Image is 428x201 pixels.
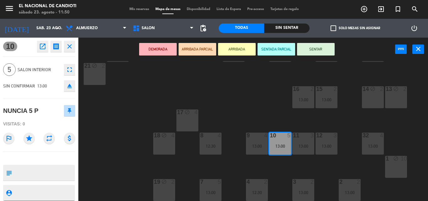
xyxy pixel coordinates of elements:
span: 5 [3,63,16,76]
i: block [393,86,399,92]
i: block [161,179,167,184]
i: block [393,156,399,161]
div: 12:30 [200,144,222,148]
div: 13:00 [269,144,291,148]
i: open_in_new [39,43,46,50]
span: Mis reservas [126,8,152,11]
div: 2 [311,179,314,185]
button: SENTADA PARCIAL [258,43,295,56]
span: SALON [142,26,155,30]
i: close [415,45,422,53]
span: Disponibilidad [184,8,213,11]
button: ARRIBADA [218,43,256,56]
span: Lista de Espera [213,8,244,11]
div: 2 [171,179,175,185]
div: 13:00 [292,98,314,102]
div: 3 [311,133,314,138]
span: check_box_outline_blank [331,25,336,31]
div: 13:00 [362,144,384,148]
span: 13:00 [37,83,47,88]
div: 4 [195,109,198,115]
button: power_input [395,45,407,54]
div: 2 [334,86,337,92]
div: 4 [264,133,268,138]
span: Pre-acceso [244,8,267,11]
div: 4 [171,133,175,138]
i: power_input [397,45,405,53]
div: 12:30 [246,190,268,195]
div: 13:00 [200,190,222,195]
div: 13:00 [292,144,314,148]
div: 5 [218,179,222,185]
div: 13 [386,86,386,92]
button: SENTAR [297,43,335,56]
div: 2 [380,86,384,92]
i: star [23,133,35,144]
span: 10 [3,42,17,51]
div: 4 [247,179,247,185]
div: 13:00 [339,190,361,195]
div: 2 [357,179,361,185]
div: 4 [218,133,222,138]
span: pending_actions [199,24,207,32]
i: block [185,109,190,115]
i: eject [66,82,73,90]
i: power_settings_new [410,24,418,32]
i: turned_in_not [394,5,402,13]
div: 2 [264,179,268,185]
button: open_in_new [37,41,48,52]
div: 3 [334,133,337,138]
button: eject [64,80,75,92]
i: block [370,86,375,92]
div: El Nacional de Candioti [19,3,76,9]
button: fullscreen [64,64,75,75]
div: 13:00 [246,144,268,148]
div: 2 [311,86,314,92]
i: person_pin [5,189,12,196]
button: close [412,45,424,54]
i: attach_money [64,133,75,144]
i: block [161,133,167,138]
div: 4 [380,133,384,138]
i: add_circle_outline [360,5,368,13]
div: NUNCIA 5 P [3,106,39,116]
button: ARRIBADA PARCIAL [179,43,216,56]
i: arrow_drop_down [54,24,61,32]
div: 21 [84,63,85,69]
button: DEMORADA [139,43,177,56]
div: sábado 23. agosto - 11:50 [19,9,76,16]
span: Mapa de mesas [152,8,184,11]
span: SALON INTERIOR [18,66,61,73]
div: 13:00 [316,144,337,148]
div: Todas [219,24,264,33]
div: 2 [102,63,106,69]
div: 10 [401,156,407,161]
button: close [64,41,75,52]
i: receipt [52,43,60,50]
i: outlined_flag [3,133,14,144]
i: fullscreen [66,66,73,73]
label: Solo mesas sin asignar [331,25,380,31]
i: repeat [44,133,55,144]
button: menu [5,4,14,15]
span: SIN CONFIRMAR [3,83,35,88]
div: 1 [386,156,386,161]
button: receipt [50,41,62,52]
i: subject [5,169,12,176]
div: Visitas: 0 [3,119,75,130]
i: exit_to_app [377,5,385,13]
div: 13:00 [316,98,337,102]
